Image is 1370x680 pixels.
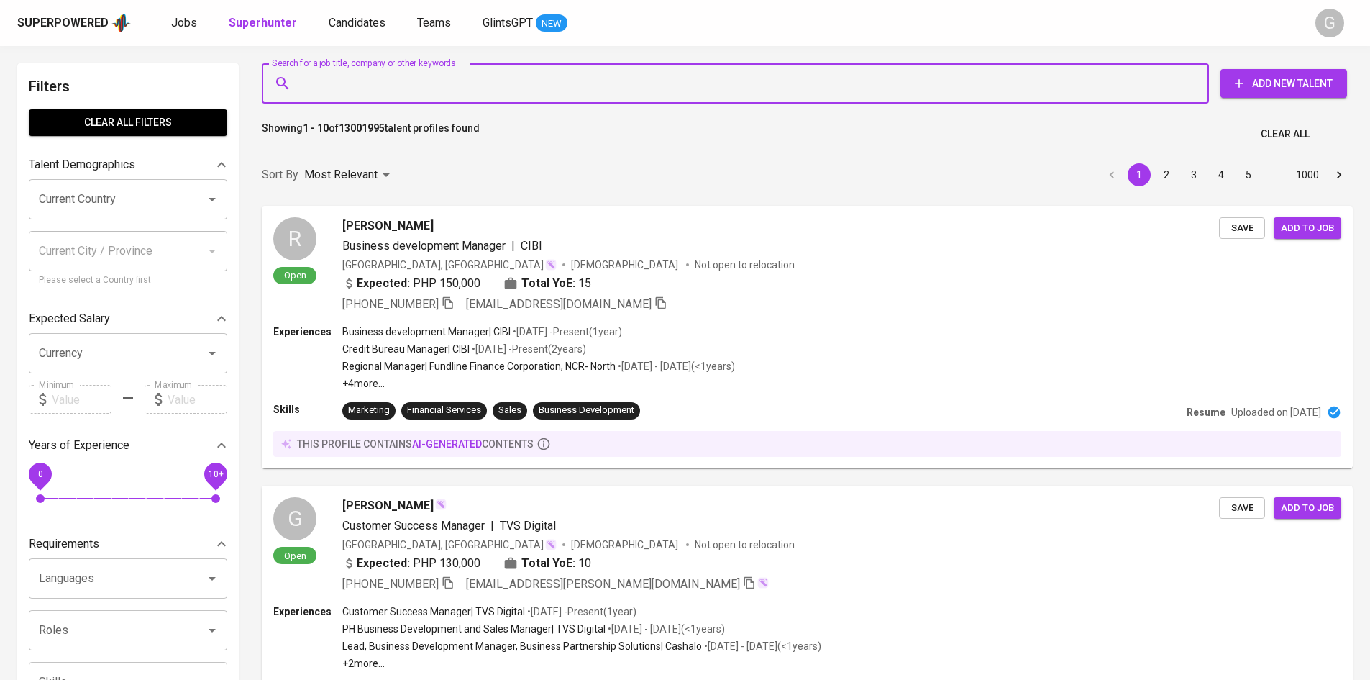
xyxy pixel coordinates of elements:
[1210,163,1233,186] button: Go to page 4
[202,189,222,209] button: Open
[1315,9,1344,37] div: G
[536,17,567,31] span: NEW
[342,639,702,653] p: Lead, Business Development Manager, Business Partnership Solutions | Cashalo
[342,538,557,552] div: [GEOGRAPHIC_DATA], [GEOGRAPHIC_DATA]
[1281,500,1334,517] span: Add to job
[29,304,227,333] div: Expected Salary
[1281,220,1334,237] span: Add to job
[695,258,795,272] p: Not open to relocation
[545,539,557,550] img: magic_wand.svg
[208,469,223,479] span: 10+
[702,639,821,653] p: • [DATE] - [DATE] ( <1 years )
[342,325,511,339] p: Business development Manager | CIBI
[342,258,557,272] div: [GEOGRAPHIC_DATA], [GEOGRAPHIC_DATA]
[490,517,494,535] span: |
[29,431,227,460] div: Years of Experience
[1237,163,1260,186] button: Go to page 5
[757,577,769,589] img: magic_wand.svg
[1232,75,1335,93] span: Add New Talent
[40,114,216,132] span: Clear All filters
[273,217,316,260] div: R
[29,530,227,558] div: Requirements
[29,109,227,136] button: Clear All filters
[521,555,575,572] b: Total YoE:
[273,497,316,540] div: G
[1231,405,1321,420] p: Uploaded on [DATE]
[171,14,200,32] a: Jobs
[466,577,740,591] span: [EMAIL_ADDRESS][PERSON_NAME][DOMAIN_NAME]
[1182,163,1205,186] button: Go to page 3
[29,535,99,553] p: Requirements
[273,402,342,417] p: Skills
[1261,125,1310,143] span: Clear All
[262,206,1353,468] a: ROpen[PERSON_NAME]Business development Manager|CIBI[GEOGRAPHIC_DATA], [GEOGRAPHIC_DATA][DEMOGRAPH...
[1274,217,1341,240] button: Add to job
[500,519,556,532] span: TVS Digital
[262,166,298,183] p: Sort By
[329,14,388,32] a: Candidates
[545,259,557,271] img: magic_wand.svg
[1255,121,1315,148] button: Clear All
[578,555,591,572] span: 10
[342,359,616,373] p: Regional Manager | Fundline Finance Corporation, NCR- North
[202,568,222,589] button: Open
[1219,217,1265,240] button: Save
[342,577,439,591] span: [PHONE_NUMBER]
[470,342,586,356] p: • [DATE] - Present ( 2 years )
[202,343,222,363] button: Open
[511,237,515,255] span: |
[342,497,434,514] span: [PERSON_NAME]
[606,622,725,636] p: • [DATE] - [DATE] ( <1 years )
[329,16,385,30] span: Candidates
[303,122,329,134] b: 1 - 10
[342,656,821,671] p: +2 more ...
[1155,163,1178,186] button: Go to page 2
[417,16,451,30] span: Teams
[412,438,482,450] span: AI-generated
[37,469,42,479] span: 0
[342,275,480,292] div: PHP 150,000
[111,12,131,34] img: app logo
[417,14,454,32] a: Teams
[357,275,410,292] b: Expected:
[616,359,735,373] p: • [DATE] - [DATE] ( <1 years )
[304,162,395,189] div: Most Relevant
[1226,500,1258,517] span: Save
[539,404,634,417] div: Business Development
[1226,220,1258,237] span: Save
[342,604,525,619] p: Customer Success Manager | TVS Digital
[407,404,481,417] div: Financial Services
[52,385,111,414] input: Value
[29,156,135,173] p: Talent Demographics
[17,15,109,32] div: Superpowered
[1128,163,1151,186] button: page 1
[1328,163,1351,186] button: Go to next page
[342,217,434,235] span: [PERSON_NAME]
[435,499,447,510] img: magic_wand.svg
[342,297,439,311] span: [PHONE_NUMBER]
[278,269,312,281] span: Open
[39,273,217,288] p: Please select a Country first
[578,275,591,292] span: 15
[525,604,636,619] p: • [DATE] - Present ( 1 year )
[1187,405,1225,420] p: Resume
[342,376,735,391] p: +4 more ...
[511,325,622,339] p: • [DATE] - Present ( 1 year )
[202,620,222,640] button: Open
[1274,497,1341,520] button: Add to job
[466,297,652,311] span: [EMAIL_ADDRESS][DOMAIN_NAME]
[1098,163,1353,186] nav: pagination navigation
[29,437,129,454] p: Years of Experience
[1264,168,1287,182] div: …
[278,550,312,562] span: Open
[483,14,567,32] a: GlintsGPT NEW
[1292,163,1323,186] button: Go to page 1000
[29,310,110,327] p: Expected Salary
[273,604,342,619] p: Experiences
[348,404,390,417] div: Marketing
[304,166,378,183] p: Most Relevant
[571,258,680,272] span: [DEMOGRAPHIC_DATA]
[521,275,575,292] b: Total YoE:
[498,404,521,417] div: Sales
[29,150,227,179] div: Talent Demographics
